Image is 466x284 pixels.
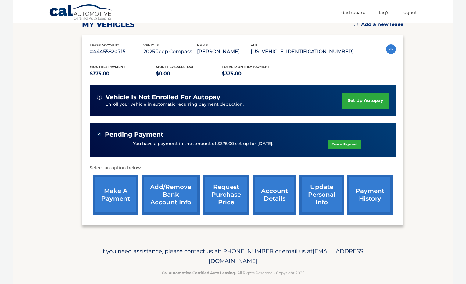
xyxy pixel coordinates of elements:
a: Add a new lease [354,21,403,27]
a: set up autopay [342,93,389,109]
a: account details [253,175,296,215]
span: Monthly Payment [90,65,125,69]
a: Add/Remove bank account info [142,175,200,215]
p: - All Rights Reserved - Copyright 2025 [86,270,380,276]
a: Cal Automotive [49,4,113,22]
a: Logout [402,7,417,17]
span: vin [251,43,257,47]
h2: my vehicles [82,20,135,29]
a: request purchase price [203,175,249,215]
span: Pending Payment [105,131,163,138]
img: alert-white.svg [97,95,102,100]
p: $375.00 [222,69,288,78]
p: Enroll your vehicle in automatic recurring payment deduction. [106,101,342,108]
p: #44455820715 [90,47,143,56]
img: check-green.svg [97,132,101,136]
span: Total Monthly Payment [222,65,270,69]
a: payment history [347,175,393,215]
span: Monthly sales Tax [156,65,193,69]
span: [PHONE_NUMBER] [221,248,275,255]
p: Select an option below: [90,164,396,172]
a: Cancel Payment [328,140,361,149]
p: [PERSON_NAME] [197,47,251,56]
p: $375.00 [90,69,156,78]
p: 2025 Jeep Compass [143,47,197,56]
a: Dashboard [341,7,366,17]
span: lease account [90,43,119,47]
img: accordion-active.svg [386,44,396,54]
span: vehicle [143,43,159,47]
a: FAQ's [379,7,389,17]
strong: Cal Automotive Certified Auto Leasing [162,271,235,275]
p: [US_VEHICLE_IDENTIFICATION_NUMBER] [251,47,354,56]
span: name [197,43,208,47]
a: update personal info [299,175,344,215]
img: add.svg [354,22,358,26]
a: make a payment [93,175,138,215]
p: $0.00 [156,69,222,78]
p: You have a payment in the amount of $375.00 set up for [DATE]. [133,140,273,147]
span: vehicle is not enrolled for autopay [106,93,220,101]
p: If you need assistance, please contact us at: or email us at [86,246,380,266]
span: [EMAIL_ADDRESS][DOMAIN_NAME] [209,248,365,264]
